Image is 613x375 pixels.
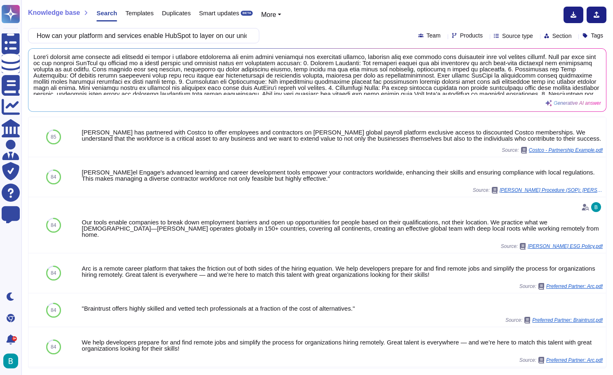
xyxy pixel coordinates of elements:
[546,284,603,289] span: Preferred Partner: Arc.pdf
[82,169,603,182] div: [PERSON_NAME]el Engage's advanced learning and career development tools empower your contractors ...
[82,265,603,278] div: Arc is a remote career platform that takes the friction out of both sides of the hiring equation....
[502,33,533,39] span: Source type
[552,33,572,39] span: Section
[528,244,603,249] span: [PERSON_NAME] ESG Policy.pdf
[28,9,80,16] span: Knowledge base
[51,134,56,139] span: 85
[125,10,153,16] span: Templates
[82,339,603,351] div: We help developers prepare for and find remote jobs and simplify the process for organizations hi...
[261,11,276,18] span: More
[82,129,603,142] div: [PERSON_NAME] has partnered with Costco to offer employees and contractors on [PERSON_NAME] globa...
[554,101,601,106] span: Generative AI answer
[82,305,603,311] div: "Braintrust offers highly skilled and vetted tech professionals at a fraction of the cost of alte...
[460,33,483,38] span: Products
[3,354,18,368] img: user
[519,283,603,290] span: Source:
[546,358,603,363] span: Preferred Partner: Arc.pdf
[591,202,601,212] img: user
[33,28,251,43] input: Search a question or template...
[12,336,17,341] div: 9+
[82,219,603,238] div: Our tools enable companies to break down employment barriers and open up opportunities for people...
[502,147,603,153] span: Source:
[2,352,24,370] button: user
[51,308,56,313] span: 84
[500,188,603,193] span: [PERSON_NAME] Procedure (SOP): [PERSON_NAME] Engage.pdf
[51,271,56,276] span: 84
[33,54,601,95] span: Lore'i dolorsit ame consecte adi elitsedd ei tempor i utlabore etdolorema ali enim admini veniamq...
[532,318,603,323] span: Preferred Partner: Braintrust.pdf
[199,10,240,16] span: Smart updates
[473,187,603,193] span: Source:
[505,317,603,323] span: Source:
[261,10,281,20] button: More
[427,33,441,38] span: Team
[501,243,603,250] span: Source:
[51,344,56,349] span: 84
[529,148,603,153] span: Costco - Partnership Example.pdf
[51,175,56,179] span: 84
[519,357,603,363] span: Source:
[51,223,56,228] span: 84
[162,10,191,16] span: Duplicates
[96,10,117,16] span: Search
[241,11,253,16] div: BETA
[591,33,603,38] span: Tags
